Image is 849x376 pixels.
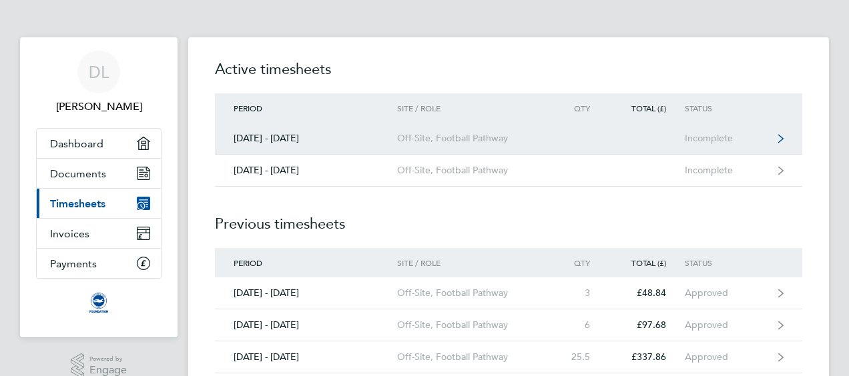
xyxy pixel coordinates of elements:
span: DL [89,63,109,81]
div: [DATE] - [DATE] [215,287,397,299]
div: 6 [550,319,609,331]
h2: Active timesheets [215,59,802,93]
a: Invoices [37,219,161,248]
span: Documents [50,167,106,180]
div: Off-Site, Football Pathway [397,287,550,299]
div: Off-Site, Football Pathway [397,133,550,144]
span: Dashboard [50,137,103,150]
span: Invoices [50,227,89,240]
div: £48.84 [609,287,685,299]
div: Incomplete [685,133,767,144]
a: Go to home page [36,292,162,313]
div: 25.5 [550,351,609,363]
img: albioninthecommunity-logo-retina.png [88,292,109,313]
a: DL[PERSON_NAME] [36,51,162,115]
span: Daniel Leach [36,99,162,115]
div: [DATE] - [DATE] [215,133,397,144]
a: [DATE] - [DATE]Off-Site, Football PathwayIncomplete [215,123,802,155]
a: [DATE] - [DATE]Off-Site, Football PathwayIncomplete [215,155,802,187]
div: Qty [550,103,609,113]
div: [DATE] - [DATE] [215,319,397,331]
span: Engage [89,365,127,376]
div: £97.68 [609,319,685,331]
div: Off-Site, Football Pathway [397,319,550,331]
div: Approved [685,351,767,363]
a: Documents [37,159,161,188]
div: Approved [685,287,767,299]
div: Total (£) [609,258,685,267]
div: Site / Role [397,103,550,113]
div: Total (£) [609,103,685,113]
div: Qty [550,258,609,267]
span: Timesheets [50,197,105,210]
nav: Main navigation [20,37,178,337]
a: Payments [37,249,161,278]
a: [DATE] - [DATE]Off-Site, Football Pathway3£48.84Approved [215,277,802,309]
h2: Previous timesheets [215,187,802,248]
span: Powered by [89,353,127,365]
div: Off-Site, Football Pathway [397,351,550,363]
span: Period [234,103,262,113]
div: Incomplete [685,165,767,176]
a: [DATE] - [DATE]Off-Site, Football Pathway25.5£337.86Approved [215,341,802,373]
div: Status [685,258,767,267]
div: Off-Site, Football Pathway [397,165,550,176]
a: [DATE] - [DATE]Off-Site, Football Pathway6£97.68Approved [215,309,802,341]
div: 3 [550,287,609,299]
span: Period [234,257,262,268]
div: Approved [685,319,767,331]
a: Dashboard [37,129,161,158]
div: [DATE] - [DATE] [215,165,397,176]
div: [DATE] - [DATE] [215,351,397,363]
div: Site / Role [397,258,550,267]
div: Status [685,103,767,113]
a: Timesheets [37,189,161,218]
span: Payments [50,257,97,270]
div: £337.86 [609,351,685,363]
